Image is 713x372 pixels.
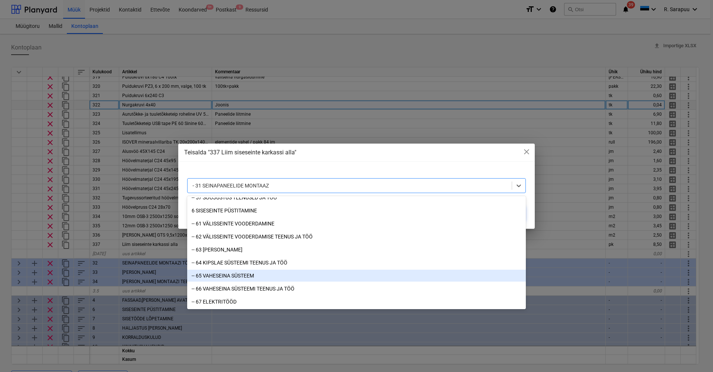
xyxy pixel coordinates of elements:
div: -- 65 VAHESEINA SÜSTEEM [187,270,526,282]
div: 6 SISESEINTE PÜSTITAMINE [187,205,526,217]
div: -- 63 [PERSON_NAME] [187,244,526,256]
div: -- 63 KIPSLAE SÜSTEEM [187,244,526,256]
div: -- 68 SANTEHNILISED TÖÖD [187,309,526,321]
span: close [522,147,531,156]
div: -- 62 VÄLISSEINTE VOODERDAMISE TEENUS JA TÖÖ [187,231,526,243]
div: -- 57 SOOJUSTUS TEENUSED JA TÖÖ [187,192,526,203]
div: -- 64 KIPSLAE SÜSTEEMI TEENUS JA TÖÖ [187,257,526,269]
div: -- 61 VÄLISSEINTE VOODERDAMINE [187,218,526,230]
div: Teisalda "337 Liim siseseinte karkassi alla" [184,148,529,157]
div: -- 66 VAHESEINA SÜSTEEMI TEENUS JA TÖÖ [187,283,526,295]
iframe: Chat Widget [676,336,713,372]
div: -- 67 ELEKTRITÖÖD [187,296,526,308]
div: close [522,147,531,159]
